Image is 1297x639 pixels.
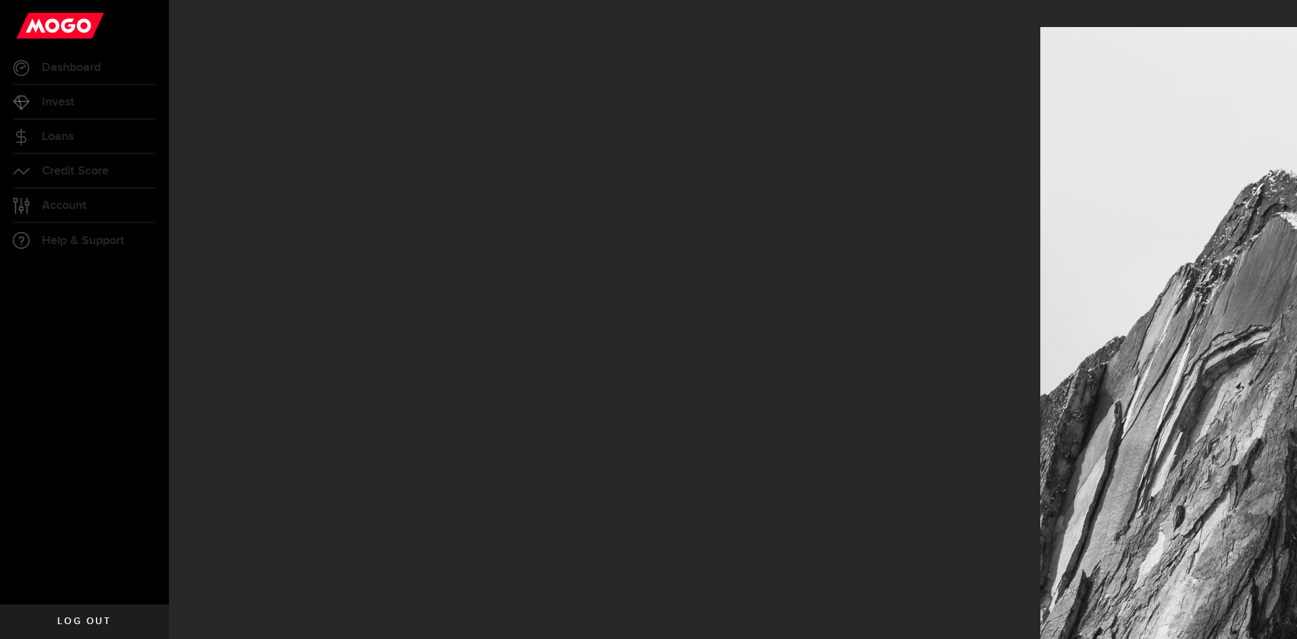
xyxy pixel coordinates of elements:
span: Credit Score [42,165,109,177]
span: Account [42,199,86,212]
span: Log out [57,617,111,626]
span: Invest [42,96,74,108]
span: Help & Support [42,235,124,247]
span: Loans [42,131,74,143]
span: Dashboard [42,62,101,74]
